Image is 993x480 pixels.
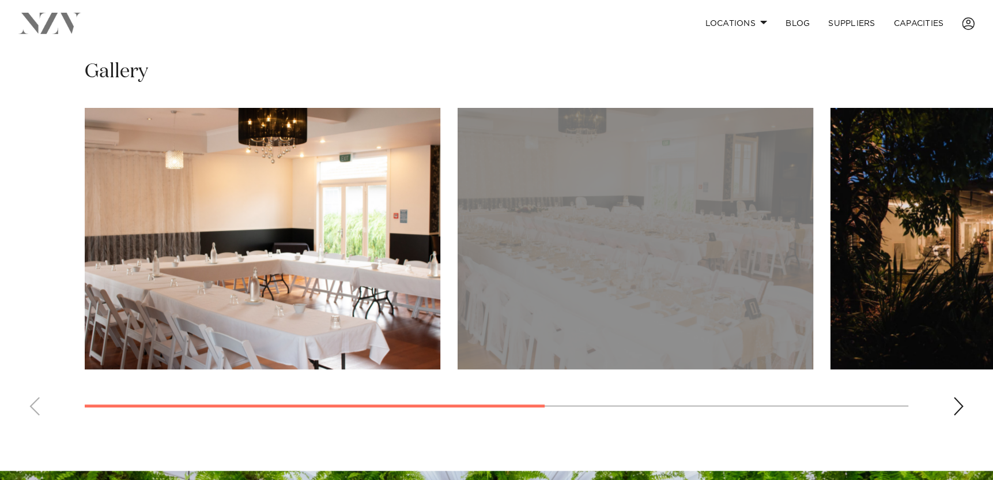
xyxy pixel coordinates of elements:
[885,11,953,36] a: Capacities
[85,59,148,85] h2: Gallery
[85,108,440,369] swiper-slide: 1 / 4
[18,13,81,33] img: nzv-logo.png
[696,11,776,36] a: Locations
[819,11,884,36] a: SUPPLIERS
[776,11,819,36] a: BLOG
[458,108,813,369] swiper-slide: 2 / 4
